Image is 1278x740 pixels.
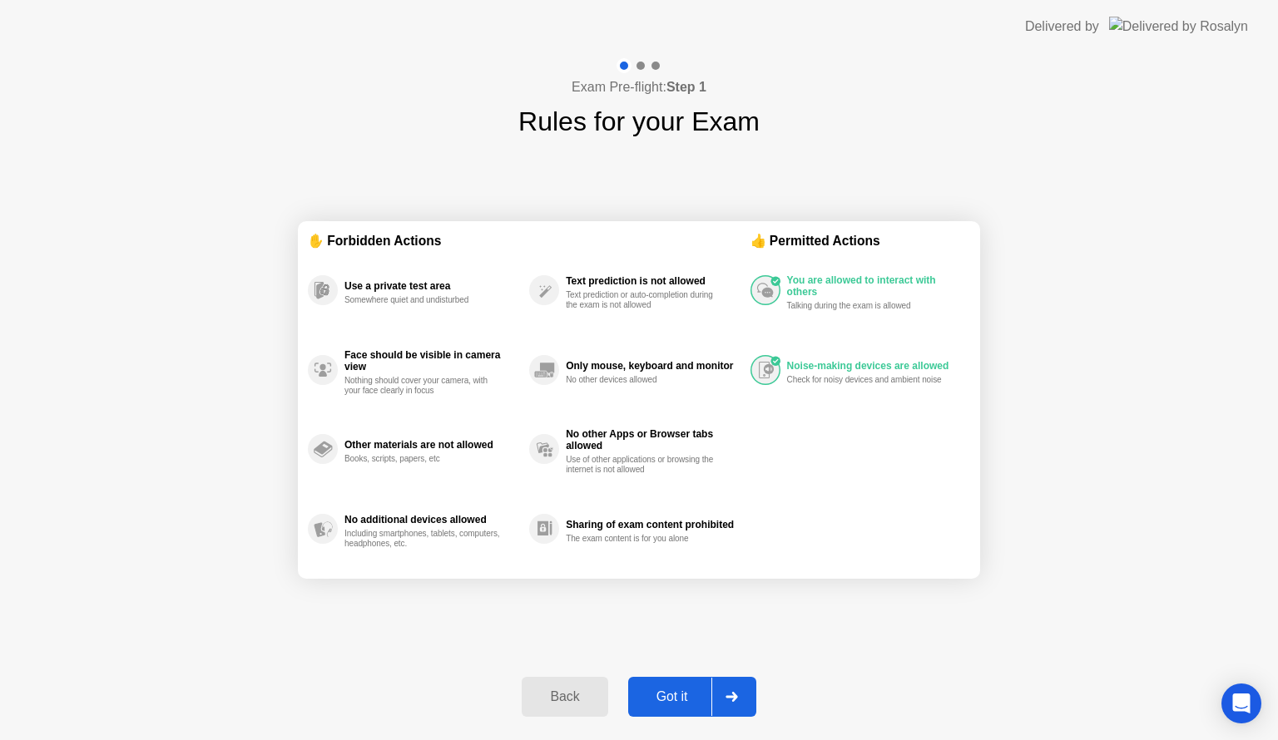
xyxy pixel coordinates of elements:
div: Delivered by [1025,17,1099,37]
div: Other materials are not allowed [344,439,521,451]
h4: Exam Pre-flight: [572,77,706,97]
div: Somewhere quiet and undisturbed [344,295,502,305]
div: Noise-making devices are allowed [787,360,962,372]
div: ✋ Forbidden Actions [308,231,750,250]
div: Use of other applications or browsing the internet is not allowed [566,455,723,475]
div: The exam content is for you alone [566,534,723,544]
div: You are allowed to interact with others [787,274,962,298]
div: Check for noisy devices and ambient noise [787,375,944,385]
div: Open Intercom Messenger [1221,683,1261,723]
img: Delivered by Rosalyn [1109,17,1248,36]
b: Step 1 [666,80,706,94]
div: Got it [633,689,711,704]
div: Back [527,689,602,704]
div: Text prediction is not allowed [566,275,741,287]
div: Nothing should cover your camera, with your face clearly in focus [344,376,502,396]
div: Use a private test area [344,280,521,292]
div: No additional devices allowed [344,514,521,525]
div: Including smartphones, tablets, computers, headphones, etc. [344,529,502,549]
div: Text prediction or auto-completion during the exam is not allowed [566,290,723,310]
div: 👍 Permitted Actions [750,231,970,250]
button: Got it [628,677,756,717]
div: Sharing of exam content prohibited [566,519,741,530]
div: Talking during the exam is allowed [787,301,944,311]
div: Face should be visible in camera view [344,349,521,372]
div: No other Apps or Browser tabs allowed [566,428,741,451]
button: Back [522,677,607,717]
div: Only mouse, keyboard and monitor [566,360,741,372]
div: Books, scripts, papers, etc [344,454,502,464]
h1: Rules for your Exam [518,101,760,141]
div: No other devices allowed [566,375,723,385]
